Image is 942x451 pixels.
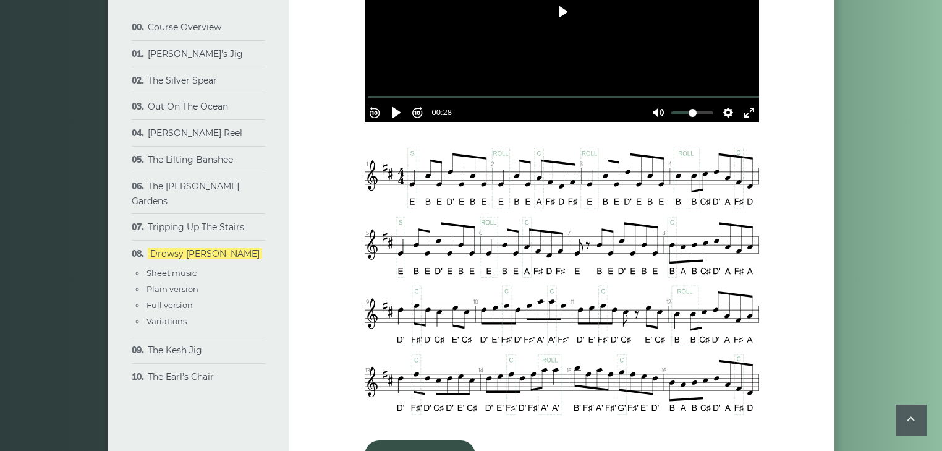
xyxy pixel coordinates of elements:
[148,48,243,59] a: [PERSON_NAME]’s Jig
[146,300,193,310] a: Full version
[148,345,202,356] a: The Kesh Jig
[148,127,242,139] a: [PERSON_NAME] Reel
[148,154,233,165] a: The Lilting Banshee
[148,22,221,33] a: Course Overview
[132,181,239,207] a: The [PERSON_NAME] Gardens
[146,268,197,278] a: Sheet music
[148,101,228,112] a: Out On The Ocean
[148,371,214,382] a: The Earl’s Chair
[148,75,217,86] a: The Silver Spear
[148,221,244,233] a: Tripping Up The Stairs
[148,248,262,259] a: Drowsy [PERSON_NAME]
[146,284,198,294] a: Plain version
[146,316,187,326] a: Variations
